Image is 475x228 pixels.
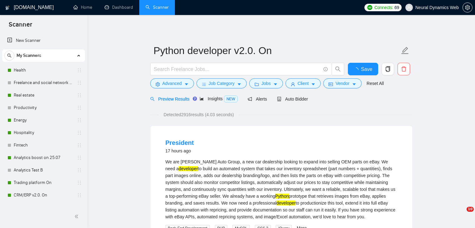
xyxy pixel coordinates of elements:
span: caret-down [237,82,241,87]
li: New Scanner [2,34,85,47]
span: Alerts [248,97,267,102]
span: holder [77,130,82,135]
a: Real estate [14,89,73,102]
span: holder [77,180,82,185]
span: NEW [224,96,238,102]
a: setting [463,5,473,10]
span: My Scanners [17,49,41,62]
span: holder [77,80,82,85]
span: notification [248,97,252,101]
div: Tooltip anchor [192,96,198,102]
span: search [150,97,155,101]
div: We are [PERSON_NAME] Auto Group, a new car dealership looking to expand into selling OEM parts on... [166,158,397,220]
span: Jobs [261,80,271,87]
mark: Python [275,194,289,199]
span: bars [202,82,206,87]
a: Freelance and social network (change includes) [14,77,73,89]
span: 10 [467,207,474,212]
button: userClientcaret-down [285,78,321,88]
input: Search Freelance Jobs... [154,65,321,73]
span: user [407,5,411,10]
span: holder [77,143,82,148]
span: edit [401,47,409,55]
a: Analytics Test B [14,164,73,176]
span: holder [77,93,82,98]
span: holder [77,155,82,160]
span: Insights [200,96,238,101]
span: holder [77,105,82,110]
img: upwork-logo.png [367,5,372,10]
span: Client [298,80,309,87]
button: delete [398,63,410,75]
span: copy [382,66,394,72]
span: Scanner [4,20,37,33]
a: Productivity [14,102,73,114]
span: setting [463,5,472,10]
a: dashboardDashboard [105,5,133,10]
mark: developer [276,201,296,206]
span: Save [361,65,372,73]
a: Analytics boost on 25.07 [14,151,73,164]
span: caret-down [311,82,315,87]
span: search [5,53,14,58]
span: Auto Bidder [277,97,308,102]
span: delete [398,66,410,72]
iframe: Intercom live chat [454,207,469,222]
span: Preview Results [150,97,190,102]
a: CRM/ERP v2.0. On [14,189,73,201]
span: Vendor [335,80,349,87]
span: holder [77,118,82,123]
mark: developer [179,166,198,171]
a: President [166,139,194,146]
a: New Scanner [7,34,80,47]
a: homeHome [73,5,92,10]
span: Detected 2916 results (4.03 seconds) [159,111,238,118]
span: user [291,82,295,87]
button: Save [348,63,378,75]
a: Fintech [14,139,73,151]
button: setting [463,2,473,12]
a: Energy [14,114,73,126]
a: CRM/ERP v2.0. Test B Off [14,201,73,214]
span: holder [77,193,82,198]
span: area-chart [200,97,204,101]
button: settingAdvancedcaret-down [150,78,194,88]
span: Advanced [162,80,182,87]
span: caret-down [352,82,356,87]
a: Hospitality [14,126,73,139]
span: info-circle [324,67,328,71]
span: search [332,66,344,72]
span: 69 [394,4,399,11]
a: Reset All [367,80,384,87]
span: caret-down [184,82,189,87]
div: 17 hours ago [166,147,194,155]
button: search [332,63,344,75]
button: idcardVendorcaret-down [323,78,361,88]
a: Health [14,64,73,77]
span: robot [277,97,281,101]
button: barsJob Categorycaret-down [196,78,247,88]
span: Job Category [209,80,235,87]
span: double-left [74,213,81,220]
input: Scanner name... [154,43,400,58]
span: setting [156,82,160,87]
button: copy [382,63,394,75]
a: searchScanner [146,5,169,10]
span: holder [77,168,82,173]
button: search [4,51,14,61]
img: logo [5,3,10,13]
button: folderJobscaret-down [249,78,283,88]
a: Trading platform On [14,176,73,189]
span: folder [255,82,259,87]
span: holder [77,68,82,73]
span: caret-down [273,82,278,87]
span: Connects: [374,4,393,11]
span: idcard [329,82,333,87]
span: loading [354,67,361,72]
